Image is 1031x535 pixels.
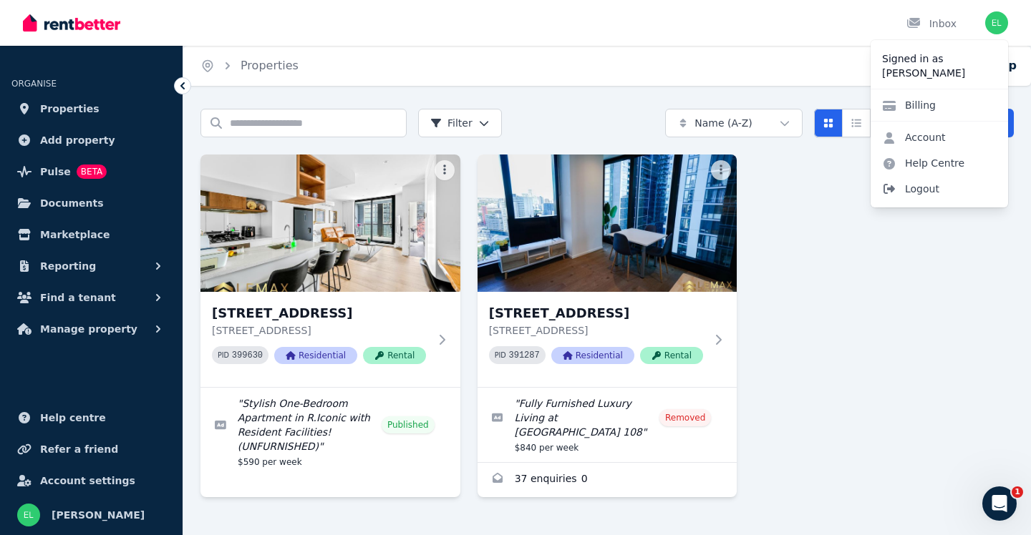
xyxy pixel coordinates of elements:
button: More options [435,160,455,180]
span: Name (A-Z) [694,116,752,130]
p: Signed in as [882,51,997,66]
a: Properties [241,59,299,72]
button: More options [711,160,731,180]
a: Edit listing: Fully Furnished Luxury Living at Australia 108 [478,388,737,462]
code: 399630 [232,350,263,360]
span: Residential [551,347,634,364]
img: Elaine Lee [17,504,40,526]
a: Help Centre [871,150,976,176]
button: Compact list view [842,109,871,137]
h3: [STREET_ADDRESS] [212,303,429,323]
button: Reporting [11,252,171,280]
a: Add property [11,126,171,154]
span: [PERSON_NAME] [52,506,145,524]
a: Refer a friend [11,435,171,463]
img: RentBetter [23,12,120,34]
a: Marketplace [11,220,171,249]
span: Marketplace [40,226,110,243]
span: Documents [40,195,104,212]
a: 2313/70 Southbank Blvd, Southbank[STREET_ADDRESS][STREET_ADDRESS]PID 391287ResidentialRental [478,154,737,387]
a: Enquiries for 2313/70 Southbank Blvd, Southbank [478,463,737,497]
h3: [STREET_ADDRESS] [489,303,706,323]
a: Edit listing: Stylish One-Bedroom Apartment in R.Iconic with Resident Facilities! (UNFURNISHED) [200,388,460,476]
p: [PERSON_NAME] [882,66,997,80]
small: PID [495,351,506,359]
button: Manage property [11,315,171,343]
a: Properties [11,94,171,123]
a: Account settings [11,466,171,495]
span: Filter [430,116,473,130]
span: Account settings [40,472,135,489]
span: Refer a friend [40,441,118,458]
span: Reporting [40,257,96,275]
span: Help centre [40,409,106,426]
span: Find a tenant [40,289,116,306]
span: Manage property [40,320,137,338]
button: Find a tenant [11,283,171,312]
a: PulseBETA [11,157,171,186]
span: Rental [640,347,703,364]
img: Elaine Lee [985,11,1008,34]
span: ORGANISE [11,79,57,89]
p: [STREET_ADDRESS] [489,323,706,338]
div: Inbox [906,16,957,31]
button: Card view [814,109,843,137]
span: Residential [274,347,357,364]
nav: Breadcrumb [183,46,316,86]
button: Name (A-Z) [665,109,803,137]
iframe: Intercom live chat [982,486,1017,521]
img: 1518/259 Normanby Rd, South Melbourne [200,154,460,292]
p: [STREET_ADDRESS] [212,323,429,338]
small: PID [218,351,229,359]
span: Rental [363,347,426,364]
a: 1518/259 Normanby Rd, South Melbourne[STREET_ADDRESS][STREET_ADDRESS]PID 399630ResidentialRental [200,154,460,387]
span: Logout [871,176,1008,202]
span: BETA [77,165,107,179]
a: Account [871,124,957,150]
span: Pulse [40,163,71,180]
code: 391287 [509,350,540,360]
div: View options [814,109,899,137]
span: 1 [1012,486,1023,498]
img: 2313/70 Southbank Blvd, Southbank [478,154,737,292]
a: Help centre [11,403,171,432]
a: Documents [11,189,171,217]
span: Add property [40,132,115,149]
a: Billing [871,92,947,118]
span: Properties [40,100,100,117]
button: Filter [418,109,502,137]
